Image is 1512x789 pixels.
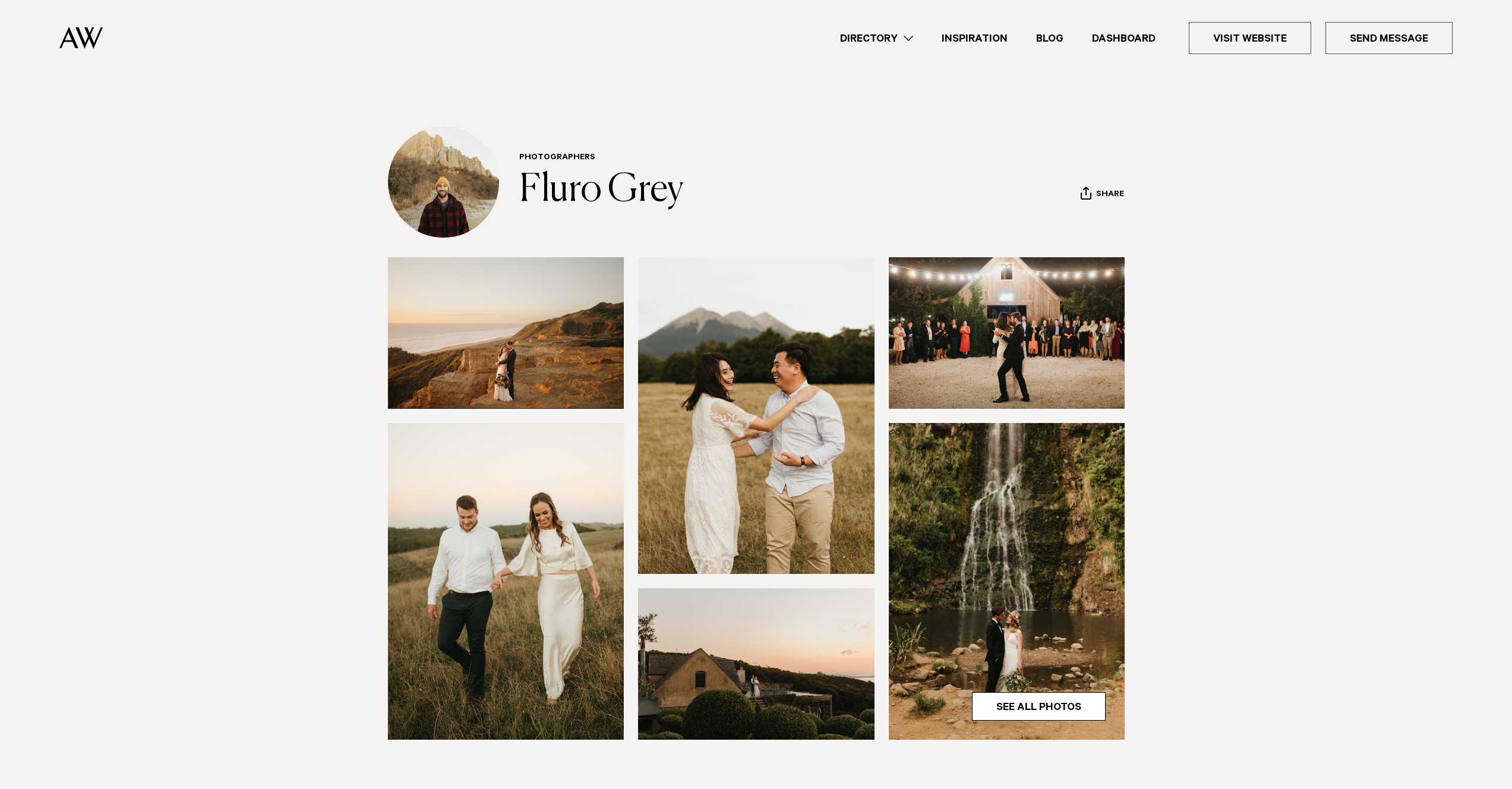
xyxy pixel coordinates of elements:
[972,692,1106,721] a: See All Photos
[1325,22,1453,54] a: Send Message
[826,30,927,46] a: Directory
[519,171,683,209] a: Fluro Grey
[1080,186,1125,204] button: Share
[1096,190,1124,201] span: Share
[59,27,103,49] img: Auckland Weddings Logo
[1022,30,1078,46] a: Blog
[1189,22,1311,54] a: Visit Website
[927,30,1022,46] a: Inspiration
[388,127,499,238] img: Profile Avatar
[519,153,595,163] a: Photographers
[1078,30,1170,46] a: Dashboard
